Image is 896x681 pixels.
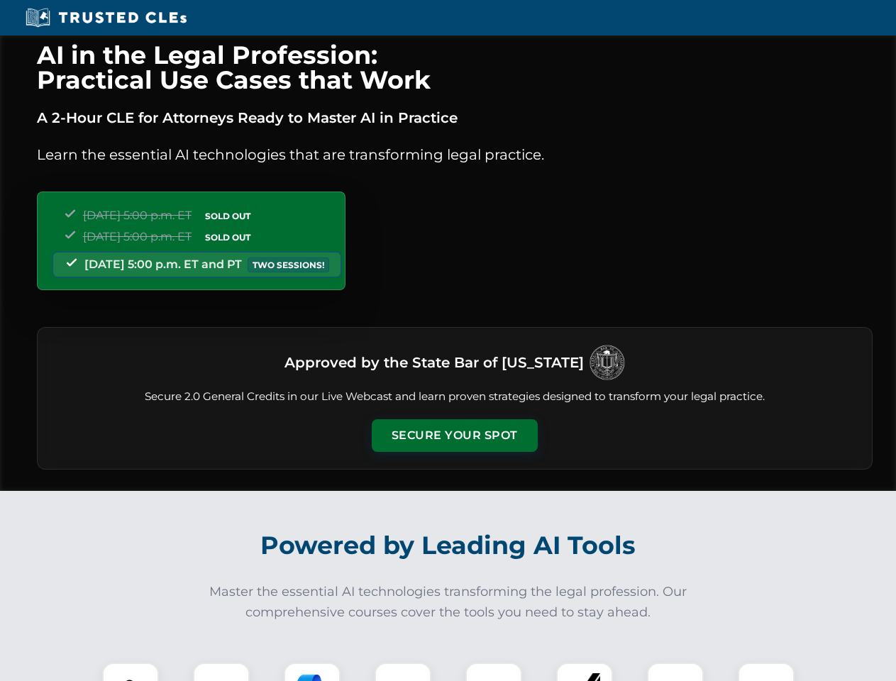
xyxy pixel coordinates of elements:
p: Master the essential AI technologies transforming the legal profession. Our comprehensive courses... [200,582,697,623]
h3: Approved by the State Bar of [US_STATE] [284,350,584,375]
span: SOLD OUT [200,230,255,245]
h1: AI in the Legal Profession: Practical Use Cases that Work [37,43,873,92]
img: Logo [590,345,625,380]
h2: Powered by Leading AI Tools [55,521,841,570]
img: Trusted CLEs [21,7,191,28]
p: Learn the essential AI technologies that are transforming legal practice. [37,143,873,166]
p: A 2-Hour CLE for Attorneys Ready to Master AI in Practice [37,106,873,129]
p: Secure 2.0 General Credits in our Live Webcast and learn proven strategies designed to transform ... [55,389,855,405]
span: [DATE] 5:00 p.m. ET [83,230,192,243]
button: Secure Your Spot [372,419,538,452]
span: [DATE] 5:00 p.m. ET [83,209,192,222]
span: SOLD OUT [200,209,255,223]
